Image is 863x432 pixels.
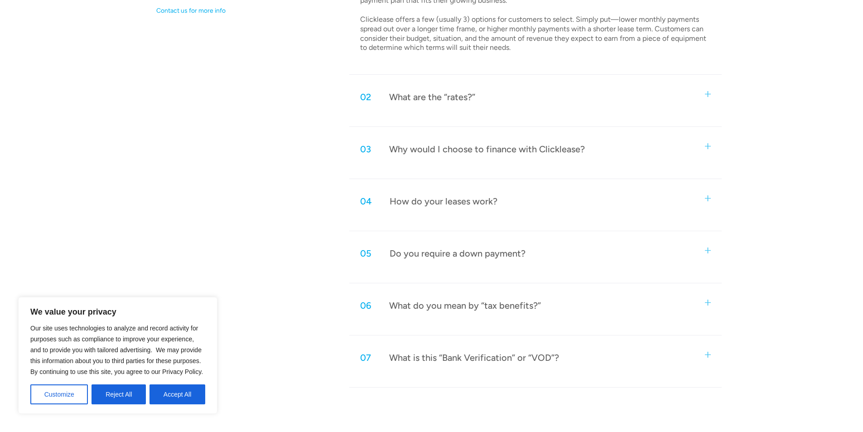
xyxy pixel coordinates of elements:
[360,91,371,103] div: 02
[389,143,585,155] div: Why would I choose to finance with Clicklease?
[389,91,475,103] div: What are the “rates?”
[390,195,497,207] div: How do your leases work?
[360,300,371,311] div: 06
[705,352,711,358] img: small plus
[360,195,371,207] div: 04
[30,325,203,375] span: Our site uses technologies to analyze and record activity for purposes such as compliance to impr...
[390,248,526,259] div: Do you require a down payment?
[705,248,711,253] img: small plus
[30,306,205,317] p: We value your privacy
[360,352,371,364] div: 07
[360,143,371,155] div: 03
[389,300,541,311] div: What do you mean by “tax benefits?”
[30,384,88,404] button: Customize
[360,248,371,259] div: 05
[156,7,328,15] p: Contact us for more info
[705,143,711,149] img: small plus
[705,195,711,201] img: small plus
[92,384,146,404] button: Reject All
[705,300,711,306] img: small plus
[149,384,205,404] button: Accept All
[18,297,217,414] div: We value your privacy
[389,352,559,364] div: What is this “Bank Verification” or “VOD”?
[705,91,711,97] img: small plus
